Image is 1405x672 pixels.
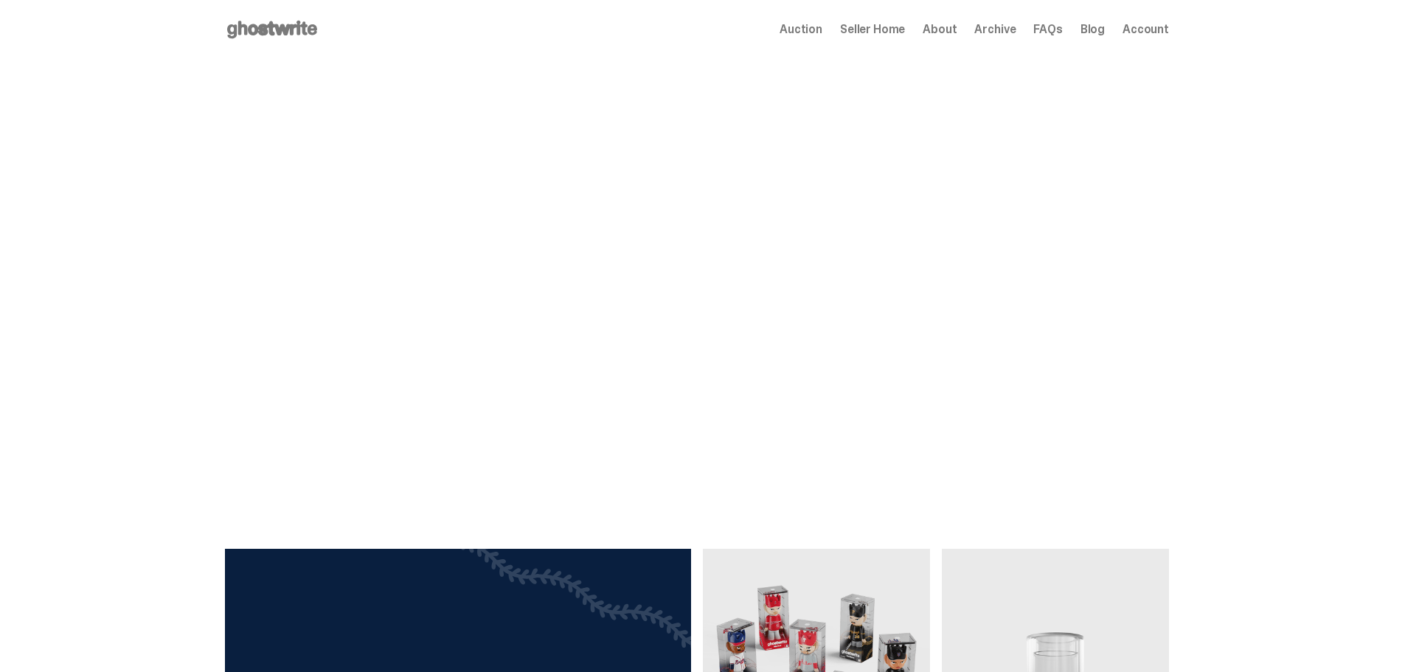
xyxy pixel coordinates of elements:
[974,24,1016,35] a: Archive
[923,24,957,35] a: About
[780,24,822,35] a: Auction
[1033,24,1062,35] a: FAQs
[840,24,905,35] a: Seller Home
[1080,24,1105,35] a: Blog
[1123,24,1169,35] a: Account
